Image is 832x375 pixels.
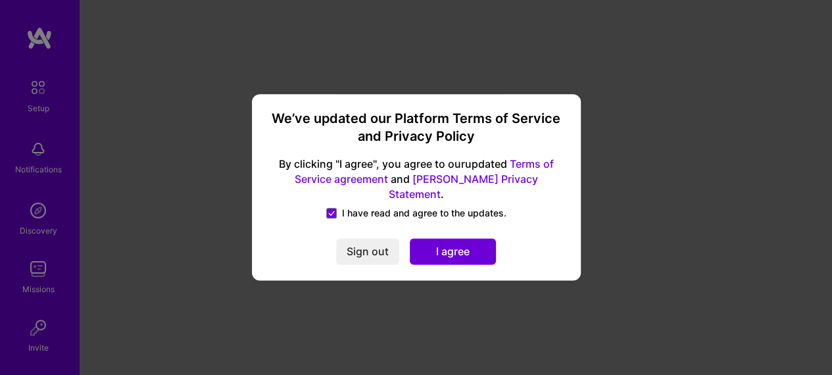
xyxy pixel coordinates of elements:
[389,172,538,201] a: [PERSON_NAME] Privacy Statement
[268,110,565,146] h3: We’ve updated our Platform Terms of Service and Privacy Policy
[295,157,554,186] a: Terms of Service agreement
[268,157,565,202] span: By clicking "I agree", you agree to our updated and .
[336,239,399,265] button: Sign out
[342,207,506,220] span: I have read and agree to the updates.
[410,239,496,265] button: I agree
